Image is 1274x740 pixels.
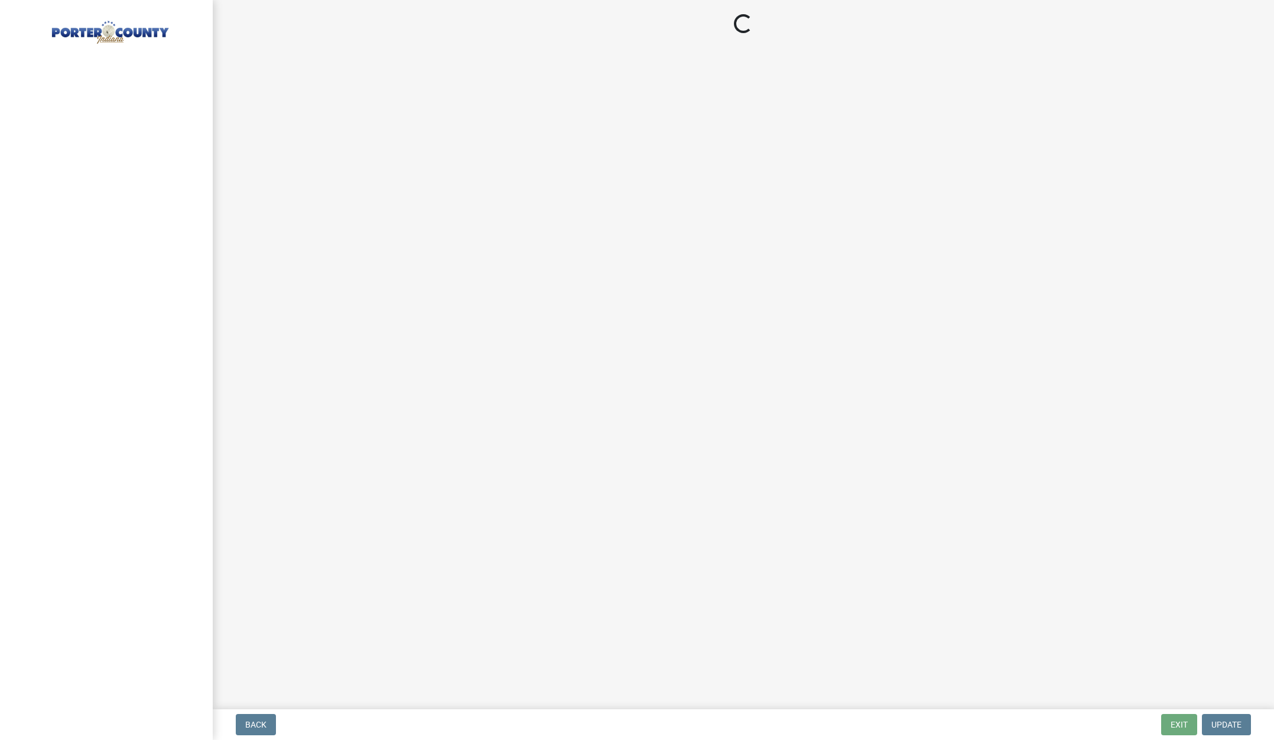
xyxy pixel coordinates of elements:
span: Update [1211,720,1241,729]
span: Back [245,720,266,729]
button: Update [1202,714,1251,735]
img: Porter County, Indiana [24,12,194,46]
button: Exit [1161,714,1197,735]
button: Back [236,714,276,735]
